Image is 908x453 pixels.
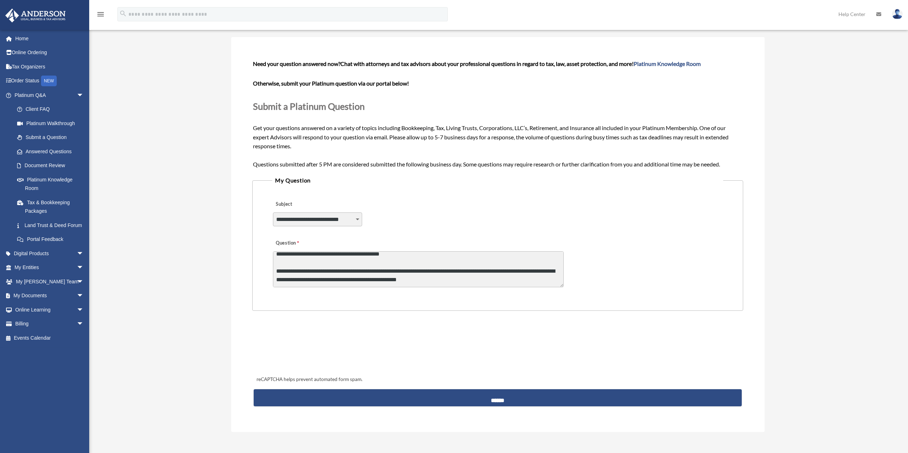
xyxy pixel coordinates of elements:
[5,74,95,88] a: Order StatusNEW
[10,218,95,232] a: Land Trust & Deed Forum
[5,46,95,60] a: Online Ordering
[340,60,701,67] span: Chat with attorneys and tax advisors about your professional questions in regard to tax, law, ass...
[41,76,57,86] div: NEW
[10,232,95,247] a: Portal Feedback
[253,101,365,112] span: Submit a Platinum Question
[77,317,91,331] span: arrow_drop_down
[10,195,95,218] a: Tax & Bookkeeping Packages
[77,261,91,275] span: arrow_drop_down
[272,175,723,185] legend: My Question
[5,303,95,317] a: Online Learningarrow_drop_down
[5,289,95,303] a: My Documentsarrow_drop_down
[10,159,95,173] a: Document Review
[77,303,91,317] span: arrow_drop_down
[273,199,341,209] label: Subject
[5,317,95,331] a: Billingarrow_drop_down
[10,173,95,195] a: Platinum Knowledge Room
[254,333,363,361] iframe: reCAPTCHA
[3,9,68,22] img: Anderson Advisors Platinum Portal
[5,274,95,289] a: My [PERSON_NAME] Teamarrow_drop_down
[5,246,95,261] a: Digital Productsarrow_drop_down
[5,31,95,46] a: Home
[253,60,742,168] span: Get your questions answered on a variety of topics including Bookkeeping, Tax, Living Trusts, Cor...
[77,246,91,261] span: arrow_drop_down
[77,88,91,103] span: arrow_drop_down
[96,12,105,19] a: menu
[892,9,903,19] img: User Pic
[5,331,95,345] a: Events Calendar
[634,60,701,67] a: Platinum Knowledge Room
[96,10,105,19] i: menu
[253,60,340,67] span: Need your question answered now?
[10,144,95,159] a: Answered Questions
[119,10,127,17] i: search
[5,261,95,275] a: My Entitiesarrow_drop_down
[77,289,91,303] span: arrow_drop_down
[77,274,91,289] span: arrow_drop_down
[10,130,91,145] a: Submit a Question
[5,88,95,102] a: Platinum Q&Aarrow_drop_down
[10,116,95,130] a: Platinum Walkthrough
[273,238,328,248] label: Question
[10,102,95,117] a: Client FAQ
[253,80,409,87] b: Otherwise, submit your Platinum question via our portal below!
[5,60,95,74] a: Tax Organizers
[254,375,741,384] div: reCAPTCHA helps prevent automated form spam.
